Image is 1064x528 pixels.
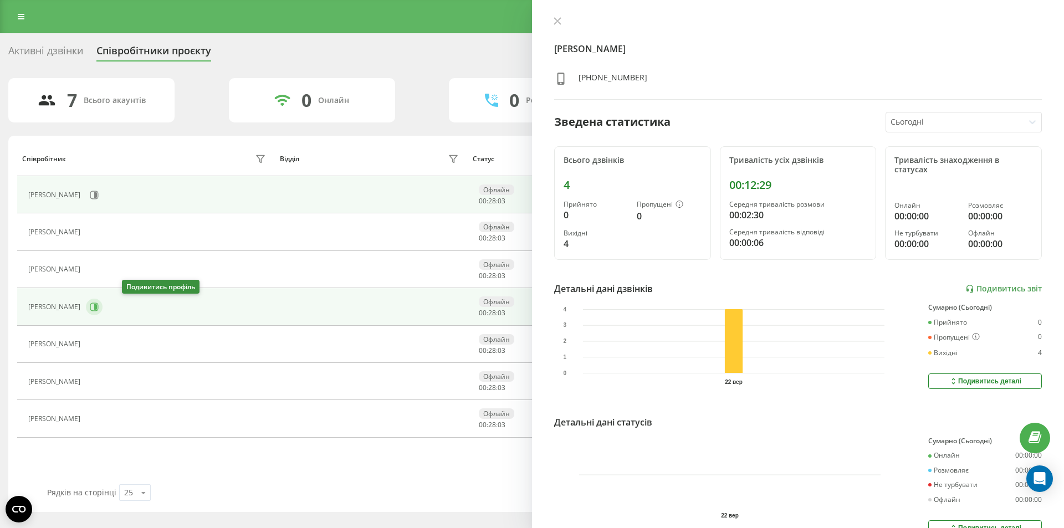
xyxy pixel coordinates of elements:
div: Сумарно (Сьогодні) [928,437,1042,445]
div: : : [479,197,505,205]
div: : : [479,234,505,242]
span: 28 [488,233,496,243]
div: 0 [1038,333,1042,342]
div: 0 [301,90,311,111]
div: 4 [564,237,628,250]
text: 1 [563,354,566,360]
div: Прийнято [564,201,628,208]
div: 00:00:06 [729,236,867,249]
div: Відділ [280,155,299,163]
div: [PERSON_NAME] [28,340,83,348]
div: Розмовляють [526,96,580,105]
div: Офлайн [479,222,514,232]
div: Сумарно (Сьогодні) [928,304,1042,311]
div: [PERSON_NAME] [28,378,83,386]
div: Офлайн [968,229,1032,237]
div: Статус [473,155,494,163]
div: Не турбувати [894,229,959,237]
span: 03 [498,383,505,392]
div: 00:00:00 [1015,481,1042,489]
div: Онлайн [318,96,349,105]
div: Розмовляє [928,467,969,474]
div: [PHONE_NUMBER] [579,72,647,88]
a: Подивитись звіт [965,284,1042,294]
span: 28 [488,420,496,429]
div: Подивитись деталі [949,377,1021,386]
span: 00 [479,196,487,206]
span: 03 [498,420,505,429]
span: 03 [498,196,505,206]
text: 2 [563,339,566,345]
div: Пропущені [637,201,701,209]
div: Офлайн [479,408,514,419]
div: [PERSON_NAME] [28,415,83,423]
div: Пропущені [928,333,980,342]
span: 00 [479,420,487,429]
div: Детальні дані дзвінків [554,282,653,295]
span: Рядків на сторінці [47,487,116,498]
div: : : [479,272,505,280]
span: 28 [488,383,496,392]
div: Не турбувати [928,481,978,489]
div: Онлайн [894,202,959,209]
div: 7 [67,90,77,111]
div: Активні дзвінки [8,45,83,62]
button: Подивитись деталі [928,373,1042,389]
div: Open Intercom Messenger [1026,465,1053,492]
span: 28 [488,308,496,317]
div: [PERSON_NAME] [28,191,83,199]
span: 03 [498,271,505,280]
div: [PERSON_NAME] [28,303,83,311]
div: 0 [509,90,519,111]
div: 00:00:00 [894,237,959,250]
div: 00:00:00 [894,209,959,223]
h4: [PERSON_NAME] [554,42,1042,55]
text: 22 вер [725,379,743,385]
span: 03 [498,308,505,317]
div: Співробітники проєкту [96,45,211,62]
span: 03 [498,233,505,243]
div: 00:12:29 [729,178,867,192]
div: : : [479,384,505,392]
span: 03 [498,346,505,355]
div: Онлайн [928,452,960,459]
div: 00:00:00 [1015,496,1042,504]
div: [PERSON_NAME] [28,265,83,273]
div: Офлайн [479,184,514,195]
div: 0 [637,209,701,223]
div: Офлайн [479,259,514,270]
button: Open CMP widget [6,496,32,522]
div: 00:00:00 [968,209,1032,223]
span: 28 [488,271,496,280]
div: 00:00:00 [1015,452,1042,459]
span: 00 [479,346,487,355]
div: 0 [564,208,628,222]
div: : : [479,347,505,355]
div: Вихідні [928,349,958,357]
div: 4 [1038,349,1042,357]
div: Тривалість знаходження в статусах [894,156,1032,175]
div: Співробітник [22,155,66,163]
div: 25 [124,487,133,498]
div: 00:02:30 [729,208,867,222]
div: Вихідні [564,229,628,237]
div: 0 [1038,319,1042,326]
div: Всього дзвінків [564,156,702,165]
div: Подивитись профіль [122,280,199,294]
div: Розмовляє [968,202,1032,209]
div: Тривалість усіх дзвінків [729,156,867,165]
div: 00:00:00 [1015,467,1042,474]
div: Прийнято [928,319,967,326]
span: 28 [488,346,496,355]
div: : : [479,421,505,429]
div: Середня тривалість розмови [729,201,867,208]
span: 00 [479,383,487,392]
span: 28 [488,196,496,206]
span: 00 [479,233,487,243]
div: : : [479,309,505,317]
span: 00 [479,308,487,317]
div: 4 [564,178,702,192]
span: 00 [479,271,487,280]
text: 4 [563,306,566,312]
div: [PERSON_NAME] [28,228,83,236]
